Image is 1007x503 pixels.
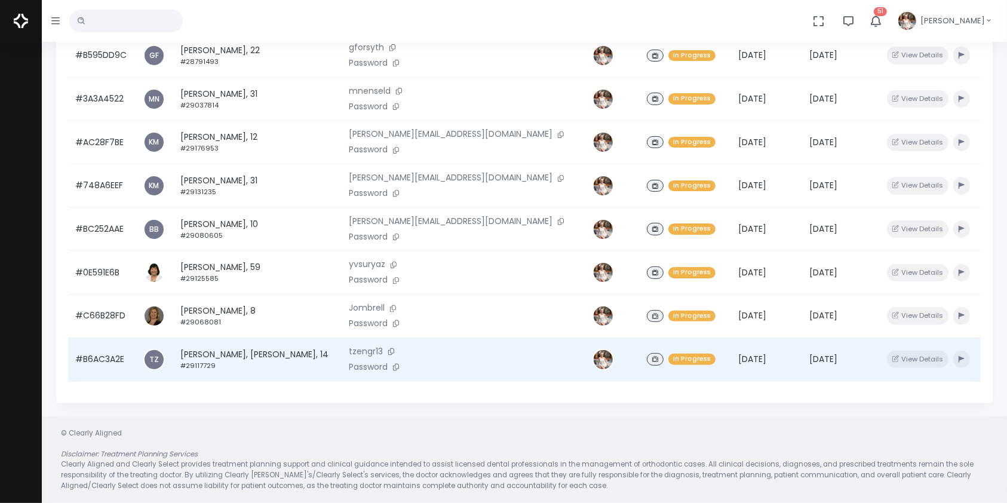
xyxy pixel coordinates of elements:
[145,133,164,152] a: KM
[68,295,136,338] td: #C66B28FD
[738,266,766,278] span: [DATE]
[349,85,578,98] p: mnenseld
[349,258,578,271] p: yvsuryaz
[180,361,216,370] small: #29117729
[668,267,716,278] span: In Progress
[349,361,578,374] p: Password
[349,41,578,54] p: gforsyth
[874,7,887,16] span: 51
[668,180,716,192] span: In Progress
[180,57,219,66] small: #28791493
[173,121,342,164] td: [PERSON_NAME], 12
[738,309,766,321] span: [DATE]
[180,100,219,110] small: #29037814
[668,50,716,62] span: In Progress
[897,10,918,32] img: Header Avatar
[349,317,578,330] p: Password
[738,49,766,61] span: [DATE]
[68,34,136,78] td: #B595DD9C
[180,231,223,240] small: #29080605
[349,274,578,287] p: Password
[180,274,219,283] small: #29125585
[173,77,342,121] td: [PERSON_NAME], 31
[809,353,837,365] span: [DATE]
[180,143,219,153] small: #29176953
[920,15,985,27] span: [PERSON_NAME]
[349,302,578,315] p: Jombrell
[173,338,342,381] td: [PERSON_NAME], [PERSON_NAME], 14
[738,136,766,148] span: [DATE]
[887,307,948,324] button: View Details
[738,353,766,365] span: [DATE]
[349,100,578,114] p: Password
[887,351,948,368] button: View Details
[145,350,164,369] a: TZ
[887,134,948,151] button: View Details
[809,136,837,148] span: [DATE]
[173,295,342,338] td: [PERSON_NAME], 8
[145,46,164,65] a: GF
[68,77,136,121] td: #3A3A4522
[145,176,164,195] a: KM
[180,317,221,327] small: #29068081
[173,251,342,295] td: [PERSON_NAME], 59
[49,428,1000,491] div: © Clearly Aligned Clearly Aligned and Clearly Select provides treatment planning support and clin...
[668,137,716,148] span: In Progress
[68,164,136,208] td: #748A6EEF
[809,266,837,278] span: [DATE]
[668,311,716,322] span: In Progress
[349,231,578,244] p: Password
[173,207,342,251] td: [PERSON_NAME], 10
[180,187,216,197] small: #29131235
[68,121,136,164] td: #AC28F7BE
[145,90,164,109] a: MN
[349,187,578,200] p: Password
[349,143,578,157] p: Password
[809,179,837,191] span: [DATE]
[668,223,716,235] span: In Progress
[887,177,948,194] button: View Details
[887,47,948,64] button: View Details
[349,171,578,185] p: [PERSON_NAME][EMAIL_ADDRESS][DOMAIN_NAME]
[173,164,342,208] td: [PERSON_NAME], 31
[887,90,948,108] button: View Details
[887,220,948,238] button: View Details
[349,345,578,358] p: tzengr13
[61,449,198,459] em: Disclaimer: Treatment Planning Services
[668,354,716,365] span: In Progress
[809,49,837,61] span: [DATE]
[68,338,136,381] td: #B6AC3A2E
[738,93,766,105] span: [DATE]
[887,264,948,281] button: View Details
[349,215,578,228] p: [PERSON_NAME][EMAIL_ADDRESS][DOMAIN_NAME]
[14,8,28,33] img: Logo Horizontal
[68,207,136,251] td: #BC252AAE
[68,251,136,295] td: #0E591E6B
[809,93,837,105] span: [DATE]
[173,34,342,78] td: [PERSON_NAME], 22
[809,223,837,235] span: [DATE]
[668,93,716,105] span: In Progress
[738,223,766,235] span: [DATE]
[349,128,578,141] p: [PERSON_NAME][EMAIL_ADDRESS][DOMAIN_NAME]
[145,220,164,239] a: BB
[809,309,837,321] span: [DATE]
[738,179,766,191] span: [DATE]
[349,57,578,70] p: Password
